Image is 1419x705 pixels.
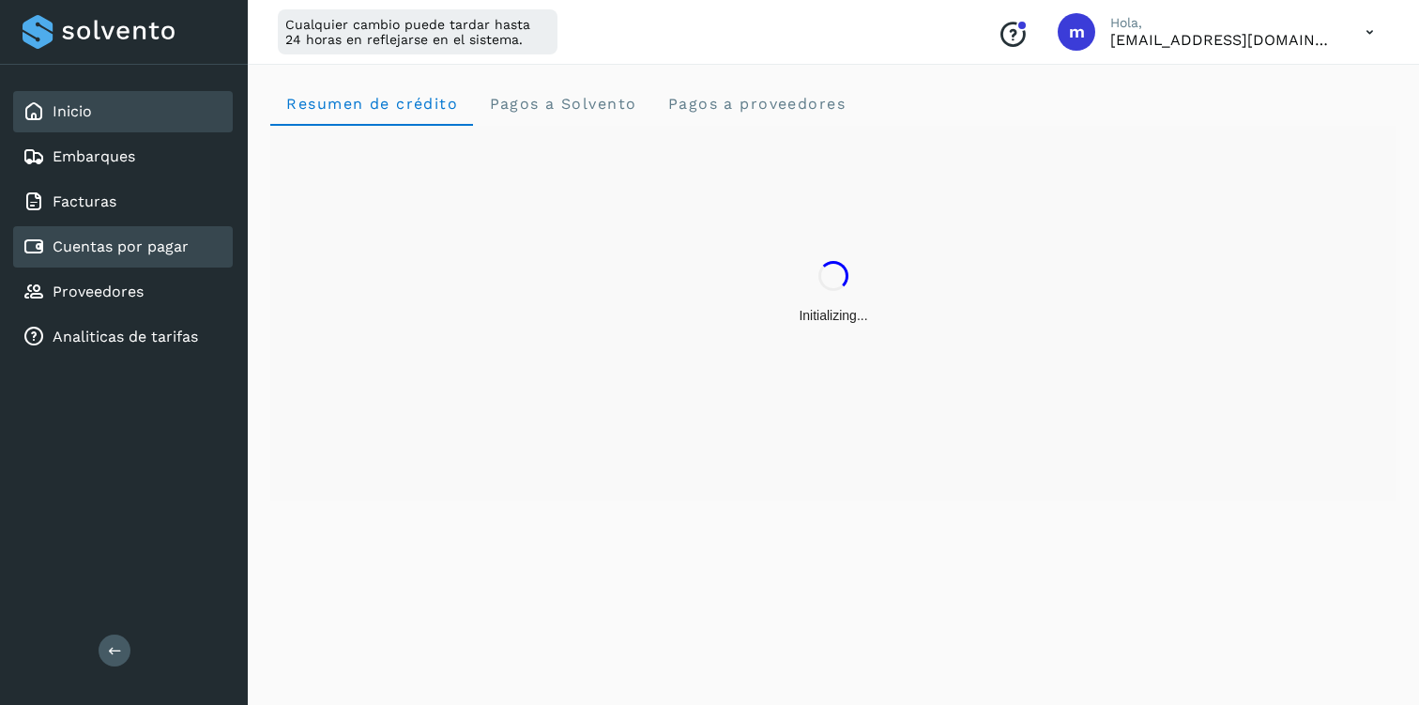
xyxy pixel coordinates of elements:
span: Pagos a proveedores [666,95,846,113]
a: Proveedores [53,283,144,300]
div: Cualquier cambio puede tardar hasta 24 horas en reflejarse en el sistema. [278,9,557,54]
a: Facturas [53,192,116,210]
a: Analiticas de tarifas [53,328,198,345]
div: Analiticas de tarifas [13,316,233,358]
div: Facturas [13,181,233,222]
a: Cuentas por pagar [53,238,189,255]
div: Inicio [13,91,233,132]
span: Pagos a Solvento [488,95,636,113]
div: Embarques [13,136,233,177]
p: Hola, [1110,15,1335,31]
p: mercedes@solvento.mx [1110,31,1335,49]
div: Cuentas por pagar [13,226,233,268]
div: Proveedores [13,271,233,313]
a: Inicio [53,102,92,120]
a: Embarques [53,147,135,165]
span: Resumen de crédito [285,95,458,113]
